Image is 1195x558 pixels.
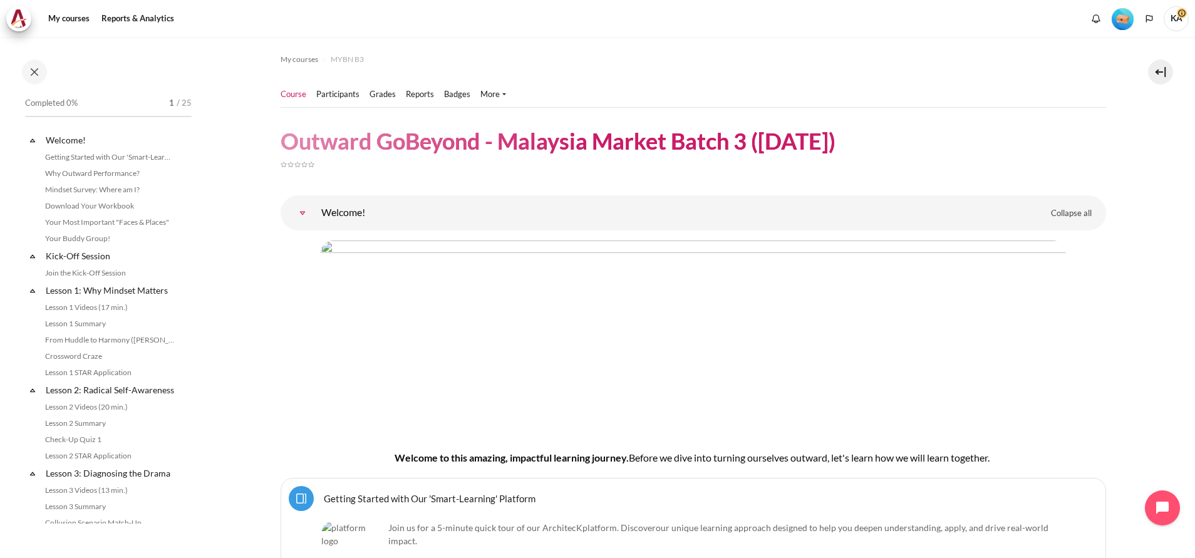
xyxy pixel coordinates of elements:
span: B [629,452,635,463]
a: Lesson 3 Videos (13 min.) [41,483,178,498]
a: My courses [44,6,94,31]
span: / 25 [177,97,192,110]
a: Level #1 [1107,7,1139,30]
span: Collapse [26,134,39,147]
h4: Welcome to this amazing, impactful learning journey. [321,450,1066,465]
a: Badges [444,88,470,101]
a: Lesson 1 STAR Application [41,365,178,380]
a: Your Buddy Group! [41,231,178,246]
a: My courses [281,52,318,67]
a: Lesson 2 Summary [41,416,178,431]
a: Reports & Analytics [97,6,178,31]
div: Show notification window with no new notifications [1087,9,1105,28]
a: MYBN B3 [331,52,364,67]
p: Join us for a 5-minute quick tour of our ArchitecK platform. Discover [321,521,1065,547]
button: Languages [1140,9,1159,28]
a: Reports [406,88,434,101]
a: Check-Up Quiz 1 [41,432,178,447]
a: Welcome! [44,132,178,148]
span: efore we dive into turning ourselves outward, let's learn how we will learn together. [635,452,990,463]
span: 1 [169,97,174,110]
a: Collusion Scenario Match-Up [41,515,178,530]
h1: Outward GoBeyond - Malaysia Market Batch 3 ([DATE]) [281,127,835,156]
a: Getting Started with Our 'Smart-Learning' Platform [324,492,535,504]
span: Collapse [26,384,39,396]
a: Lesson 3: Diagnosing the Drama [44,465,178,482]
span: MYBN B3 [331,54,364,65]
a: Grades [370,88,396,101]
a: Lesson 1 Videos (17 min.) [41,300,178,315]
a: Mindset Survey: Where am I? [41,182,178,197]
span: Completed 0% [25,97,78,110]
span: Collapse [26,250,39,262]
span: Collapse [26,284,39,297]
a: Welcome! [290,200,315,225]
a: Your Most Important "Faces & Places" [41,215,178,230]
a: Collapse all [1042,203,1101,224]
div: Level #1 [1112,7,1134,30]
a: Participants [316,88,360,101]
a: Join the Kick-Off Session [41,266,178,281]
a: Lesson 2: Radical Self-Awareness [44,381,178,398]
span: Collapse all [1051,207,1092,220]
a: Lesson 3 Summary [41,499,178,514]
a: More [480,88,506,101]
a: User menu [1164,6,1189,31]
span: our unique learning approach designed to help you deepen understanding, apply, and drive real-wor... [388,522,1048,546]
a: Course [281,88,306,101]
span: My courses [281,54,318,65]
a: Kick-Off Session [44,247,178,264]
a: Lesson 2 Videos (20 min.) [41,400,178,415]
img: Architeck [10,9,28,28]
a: Lesson 2 STAR Application [41,448,178,463]
a: Getting Started with Our 'Smart-Learning' Platform [41,150,178,165]
a: Crossword Craze [41,349,178,364]
span: . [388,522,1048,546]
span: Collapse [26,467,39,480]
a: Lesson 1: Why Mindset Matters [44,282,178,299]
nav: Navigation bar [281,49,1106,70]
a: Why Outward Performance? [41,166,178,181]
a: Architeck Architeck [6,6,38,31]
a: Lesson 1 Summary [41,316,178,331]
span: KA [1164,6,1189,31]
a: Download Your Workbook [41,199,178,214]
a: Completed 0% 1 / 25 [25,95,192,130]
a: From Huddle to Harmony ([PERSON_NAME]'s Story) [41,333,178,348]
img: Level #1 [1112,8,1134,30]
